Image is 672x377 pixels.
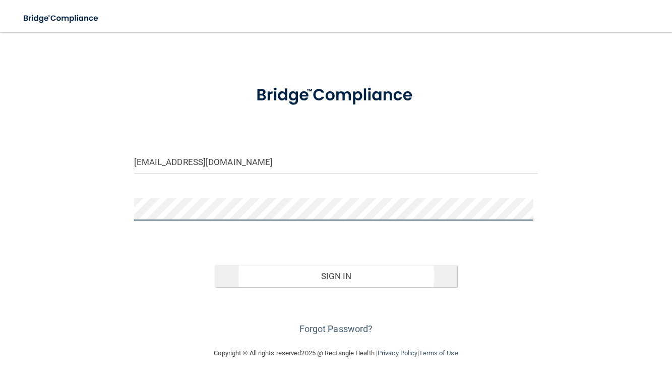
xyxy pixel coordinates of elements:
input: Email [134,151,538,174]
a: Terms of Use [419,349,458,357]
img: bridge_compliance_login_screen.278c3ca4.svg [15,8,108,29]
img: bridge_compliance_login_screen.278c3ca4.svg [239,74,434,117]
a: Forgot Password? [299,324,373,334]
button: Sign In [215,265,457,287]
div: Copyright © All rights reserved 2025 @ Rectangle Health | | [152,337,520,369]
a: Privacy Policy [378,349,417,357]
